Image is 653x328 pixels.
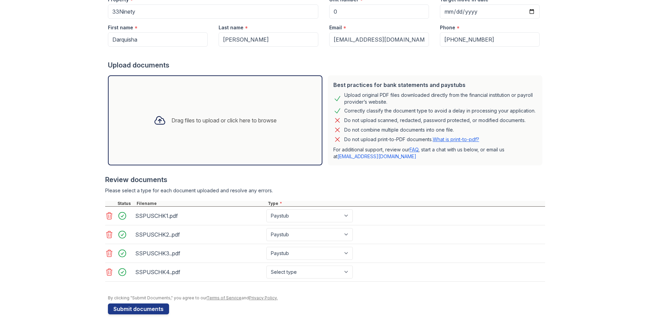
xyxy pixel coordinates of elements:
div: Best practices for bank statements and paystubs [333,81,537,89]
div: SSPUSCHK4..pdf [135,267,264,278]
div: Upload documents [108,60,545,70]
a: [EMAIL_ADDRESS][DOMAIN_NAME] [337,153,416,159]
label: Email [329,24,342,31]
p: Do not upload print-to-PDF documents. [344,136,479,143]
div: Filename [135,201,266,206]
a: What is print-to-pdf? [433,136,479,142]
p: For additional support, review our , start a chat with us below, or email us at [333,146,537,160]
a: Terms of Service [207,295,241,300]
label: Phone [440,24,455,31]
div: Correctly classify the document type to avoid a delay in processing your application. [344,107,536,115]
div: Do not combine multiple documents into one file. [344,126,454,134]
div: Please select a type for each document uploaded and resolve any errors. [105,187,545,194]
div: Do not upload scanned, redacted, password protected, or modified documents. [344,116,526,124]
div: SSPUSCHK2..pdf [135,229,264,240]
div: Type [266,201,545,206]
label: Last name [219,24,244,31]
div: Drag files to upload or click here to browse [171,116,277,124]
div: By clicking "Submit Documents," you agree to our and [108,295,545,301]
div: SSPUSCHK1.pdf [135,210,264,221]
label: First name [108,24,133,31]
button: Submit documents [108,303,169,314]
a: FAQ [409,147,418,152]
div: Upload original PDF files downloaded directly from the financial institution or payroll provider’... [344,92,537,105]
div: SSPUSCHK3..pdf [135,248,264,259]
div: Review documents [105,175,545,184]
a: Privacy Policy. [249,295,278,300]
div: Status [116,201,135,206]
